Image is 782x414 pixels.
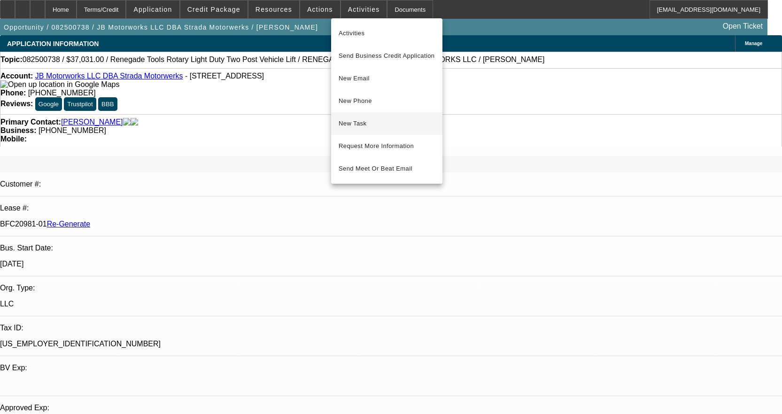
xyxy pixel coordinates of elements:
span: Send Meet Or Beat Email [339,163,435,174]
span: New Task [339,118,435,129]
span: New Phone [339,95,435,107]
span: Send Business Credit Application [339,50,435,62]
span: New Email [339,73,435,84]
span: Activities [339,28,435,39]
span: Request More Information [339,141,435,152]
